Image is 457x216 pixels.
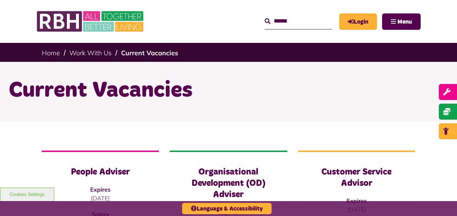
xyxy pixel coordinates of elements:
[69,49,112,57] a: Work With Us
[90,186,111,193] strong: Expires
[182,203,272,214] button: Language & Accessibility
[36,7,145,36] img: RBH
[42,49,60,57] a: Home
[346,197,367,204] strong: Expires
[56,194,144,203] p: [DATE]
[313,167,401,189] h3: Customer Service Advisor
[382,13,421,30] button: Navigation
[184,167,272,201] h3: Organisational Development (OD) Adviser
[121,49,178,57] a: Current Vacancies
[339,13,377,30] a: MyRBH
[9,76,449,105] h1: Current Vacancies
[56,167,144,178] h3: People Adviser
[397,19,412,25] span: Menu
